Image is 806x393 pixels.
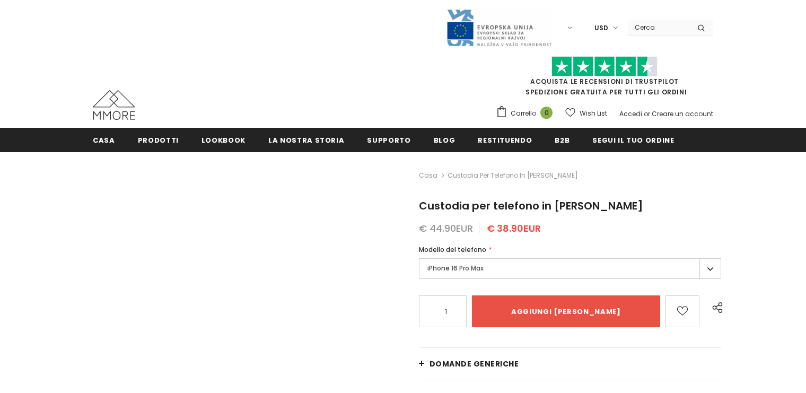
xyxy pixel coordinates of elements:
[628,20,689,35] input: Search Site
[592,135,674,145] span: Segui il tuo ordine
[652,109,713,118] a: Creare un account
[619,109,642,118] a: Accedi
[93,135,115,145] span: Casa
[540,107,553,119] span: 0
[555,135,570,145] span: B2B
[419,169,437,182] a: Casa
[530,77,679,86] a: Acquista le recensioni di TrustPilot
[367,135,410,145] span: supporto
[93,90,135,120] img: Casi MMORE
[478,128,532,152] a: Restituendo
[446,8,552,47] img: Javni Razpis
[555,128,570,152] a: B2B
[594,23,608,33] span: USD
[419,348,721,380] a: Domande generiche
[367,128,410,152] a: supporto
[268,135,344,145] span: La nostra storia
[434,135,455,145] span: Blog
[496,61,713,97] span: SPEDIZIONE GRATUITA PER TUTTI GLI ORDINI
[202,128,246,152] a: Lookbook
[551,56,658,77] img: Fidati di Pilot Stars
[511,108,536,119] span: Carrello
[434,128,455,152] a: Blog
[472,295,661,327] input: Aggiungi [PERSON_NAME]
[93,128,115,152] a: Casa
[487,222,541,235] span: € 38.90EUR
[138,128,179,152] a: Prodotti
[496,106,558,121] a: Carrello 0
[268,128,344,152] a: La nostra storia
[592,128,674,152] a: Segui il tuo ordine
[580,108,607,119] span: Wish List
[478,135,532,145] span: Restituendo
[419,258,721,279] label: iPhone 16 Pro Max
[644,109,650,118] span: or
[446,23,552,32] a: Javni Razpis
[419,245,486,254] span: Modello del telefono
[448,169,578,182] span: Custodia per telefono in [PERSON_NAME]
[430,359,519,369] span: Domande generiche
[419,222,473,235] span: € 44.90EUR
[202,135,246,145] span: Lookbook
[565,104,607,123] a: Wish List
[138,135,179,145] span: Prodotti
[419,198,643,213] span: Custodia per telefono in [PERSON_NAME]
